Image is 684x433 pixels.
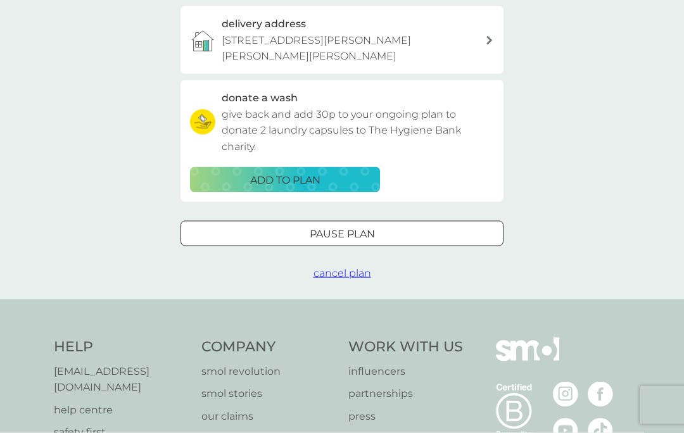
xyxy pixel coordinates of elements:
h3: delivery address [222,16,306,32]
a: our claims [201,408,336,425]
button: cancel plan [313,265,371,282]
a: delivery address[STREET_ADDRESS][PERSON_NAME][PERSON_NAME][PERSON_NAME] [180,6,503,74]
a: press [348,408,463,425]
a: smol stories [201,386,336,402]
h4: Company [201,337,336,357]
p: give back and add 30p to your ongoing plan to donate 2 laundry capsules to The Hygiene Bank charity. [222,106,494,155]
h4: Help [54,337,189,357]
h4: Work With Us [348,337,463,357]
button: ADD TO PLAN [190,167,380,192]
img: visit the smol Instagram page [553,382,578,407]
a: partnerships [348,386,463,402]
p: Pause plan [310,226,375,242]
p: [STREET_ADDRESS][PERSON_NAME][PERSON_NAME][PERSON_NAME] [222,32,485,65]
a: help centre [54,402,189,418]
p: ADD TO PLAN [250,172,320,189]
button: Pause plan [180,221,503,246]
span: cancel plan [313,267,371,279]
a: [EMAIL_ADDRESS][DOMAIN_NAME] [54,363,189,396]
a: influencers [348,363,463,380]
h3: donate a wash [222,90,298,106]
a: smol revolution [201,363,336,380]
img: visit the smol Facebook page [588,382,613,407]
img: smol [496,337,559,380]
